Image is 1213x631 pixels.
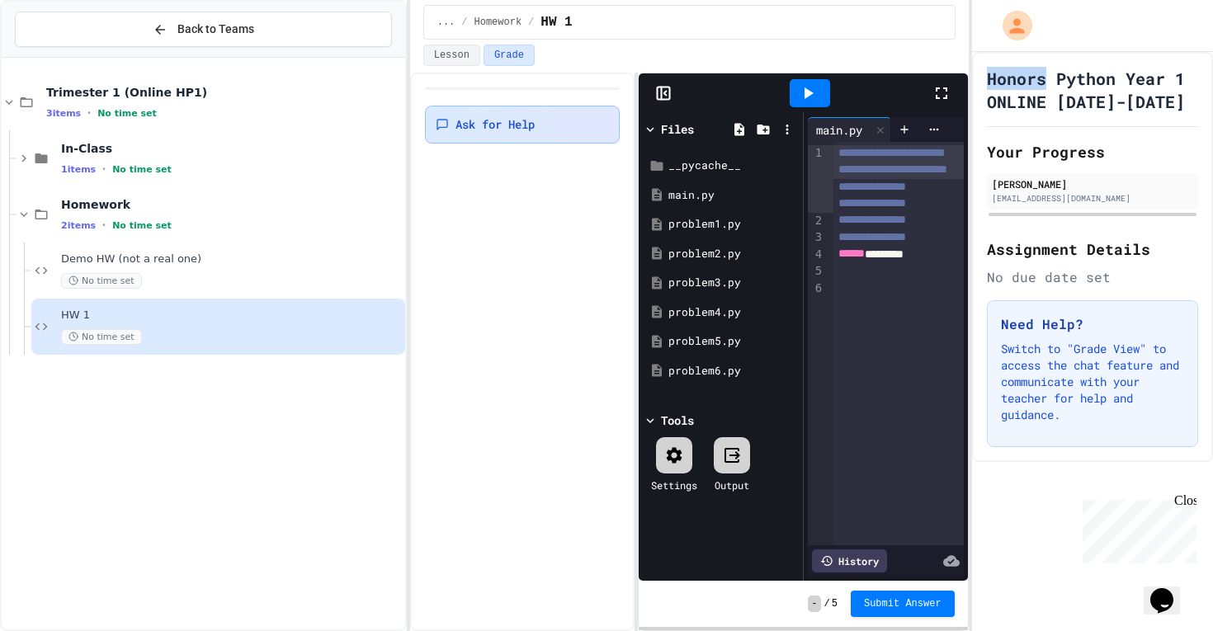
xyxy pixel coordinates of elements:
div: problem3.py [668,275,797,291]
span: HW 1 [540,12,572,32]
span: 5 [832,597,838,610]
div: problem4.py [668,304,797,321]
div: __pycache__ [668,158,797,174]
span: 3 items [46,108,81,119]
div: Output [715,478,749,492]
div: problem6.py [668,363,797,379]
div: problem5.py [668,333,797,350]
div: 6 [808,280,824,297]
div: main.py [808,121,871,139]
div: problem1.py [668,216,797,233]
div: 4 [808,247,824,263]
iframe: chat widget [1076,493,1196,563]
div: [EMAIL_ADDRESS][DOMAIN_NAME] [992,192,1193,205]
span: Back to Teams [177,21,254,38]
span: • [102,162,106,176]
div: My Account [985,7,1036,45]
div: 2 [808,213,824,229]
span: In-Class [61,141,402,156]
span: 1 items [61,164,96,175]
div: main.py [668,187,797,204]
span: HW 1 [61,308,402,323]
span: No time set [61,273,142,289]
div: [PERSON_NAME] [992,177,1193,191]
span: Trimester 1 (Online HP1) [46,85,402,100]
span: Ask for Help [455,116,535,133]
div: History [812,549,887,572]
div: 1 [808,145,824,213]
span: / [461,16,467,29]
span: • [102,219,106,232]
span: 2 items [61,220,96,231]
span: Submit Answer [864,597,942,610]
button: Lesson [423,45,480,66]
div: main.py [808,117,891,142]
div: No due date set [987,267,1198,287]
span: Homework [61,197,402,212]
div: 5 [808,263,824,280]
span: Demo HW (not a real one) [61,252,402,266]
h1: Honors Python Year 1 ONLINE [DATE]-[DATE] [987,67,1198,113]
span: ... [437,16,455,29]
div: Tools [661,412,694,429]
span: No time set [112,220,172,231]
iframe: chat widget [1144,565,1196,615]
div: 3 [808,229,824,246]
div: Settings [651,478,697,492]
span: Homework [474,16,522,29]
p: Switch to "Grade View" to access the chat feature and communicate with your teacher for help and ... [1001,341,1184,423]
div: Chat with us now!Close [7,7,114,105]
h2: Your Progress [987,140,1198,163]
button: Submit Answer [851,591,955,617]
span: / [824,597,830,610]
button: Grade [484,45,535,66]
span: No time set [97,108,157,119]
span: No time set [112,164,172,175]
button: Back to Teams [15,12,392,47]
h2: Assignment Details [987,238,1198,261]
span: No time set [61,329,142,345]
span: / [528,16,534,29]
h3: Need Help? [1001,314,1184,334]
span: - [808,596,820,612]
div: problem2.py [668,246,797,262]
div: Files [661,120,694,138]
span: • [87,106,91,120]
